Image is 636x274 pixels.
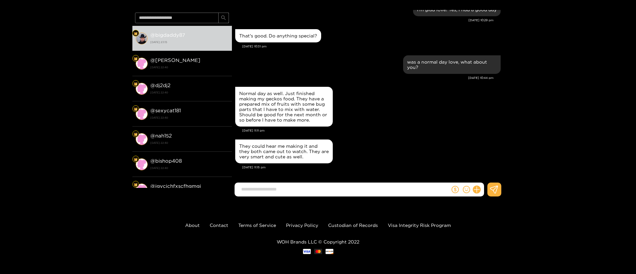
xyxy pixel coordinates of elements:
a: Privacy Policy [286,223,318,228]
a: Visa Integrity Risk Program [388,223,451,228]
div: They could hear me making it and they both came out to watch. They are very smart and cute as well. [239,143,329,159]
span: search [221,15,226,21]
div: Aug. 26, 11:11 pm [235,87,333,127]
div: [DATE] 11:15 pm [242,165,501,170]
div: [DATE] 10:31 pm [242,44,501,49]
div: Aug. 26, 11:15 pm [235,139,333,163]
div: [DATE] 11:11 pm [242,128,501,133]
strong: [DATE] 22:40 [150,165,229,171]
img: Fan Level [134,82,138,86]
img: conversation [136,58,148,70]
strong: @ nah152 [150,133,172,138]
img: conversation [136,158,148,170]
strong: [DATE] 22:40 [150,89,229,95]
a: Custodian of Records [328,223,378,228]
strong: @ bishop408 [150,158,182,164]
img: conversation [136,32,148,44]
span: dollar [452,186,459,193]
a: Terms of Service [238,223,276,228]
img: Fan Level [134,132,138,136]
div: Normal day as well. Just finished making my geckos food. They have a prepared mix of fruits with ... [239,91,329,123]
img: Fan Level [134,31,138,35]
img: Fan Level [134,57,138,61]
img: Fan Level [134,183,138,187]
a: Contact [210,223,228,228]
img: Fan Level [134,107,138,111]
img: Fan Level [134,157,138,161]
img: conversation [136,108,148,120]
strong: @ bigdaddy87 [150,32,185,38]
button: dollar [450,185,460,194]
button: search [218,13,229,23]
div: That's good. Do anything special? [239,33,317,38]
div: [DATE] 10:44 pm [235,76,494,80]
span: smile [463,186,470,193]
strong: [DATE] 22:40 [150,115,229,121]
img: conversation [136,83,148,95]
a: About [185,223,200,228]
img: conversation [136,133,148,145]
strong: [DATE] 23:15 [150,39,229,45]
div: was a normal day love, what about you? [407,59,497,70]
strong: [DATE] 22:40 [150,64,229,70]
strong: @ dj2dj2 [150,82,171,88]
img: conversation [136,184,148,195]
strong: @ jgvcjchfxscfhgmgj [150,183,201,189]
strong: [DATE] 22:40 [150,140,229,146]
div: Aug. 26, 10:44 pm [403,55,501,74]
div: Aug. 26, 10:31 pm [235,29,321,42]
div: [DATE] 10:29 pm [235,18,494,23]
strong: @ sexycat181 [150,108,181,113]
strong: @ [PERSON_NAME] [150,57,200,63]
